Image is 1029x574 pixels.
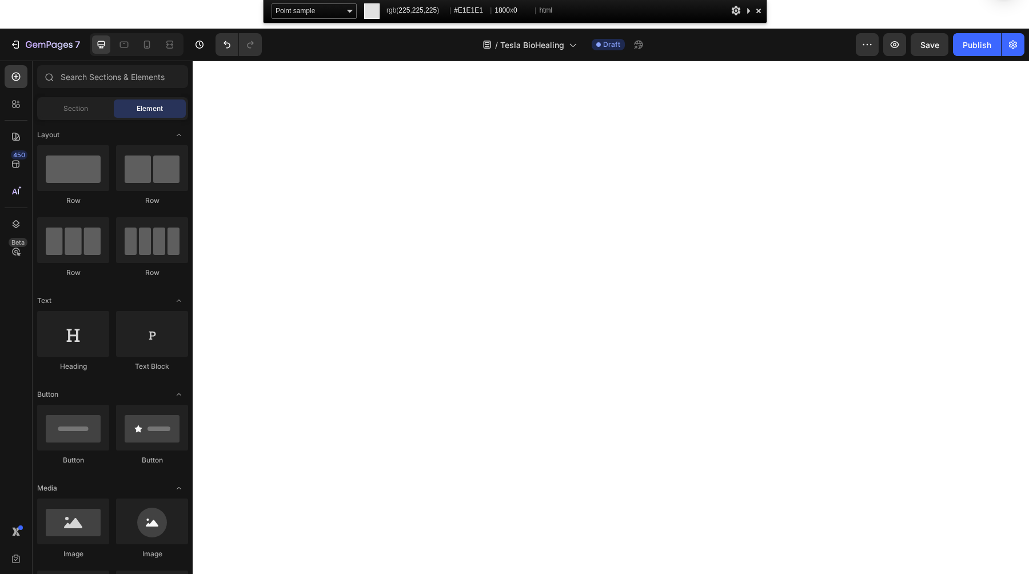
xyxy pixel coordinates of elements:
[953,33,1001,56] button: Publish
[5,33,85,56] button: 7
[490,6,492,14] span: |
[449,6,451,14] span: |
[37,455,109,465] div: Button
[170,126,188,144] span: Toggle open
[500,39,564,51] span: Tesla BioHealing
[37,549,109,559] div: Image
[116,268,188,278] div: Row
[170,385,188,404] span: Toggle open
[37,130,59,140] span: Layout
[137,103,163,114] span: Element
[37,268,109,278] div: Row
[37,389,58,400] span: Button
[9,238,27,247] div: Beta
[495,39,498,51] span: /
[920,40,939,50] span: Save
[170,479,188,497] span: Toggle open
[494,6,510,14] span: 1800
[116,455,188,465] div: Button
[37,483,57,493] span: Media
[535,6,536,14] span: |
[116,549,188,559] div: Image
[11,150,27,160] div: 450
[170,292,188,310] span: Toggle open
[386,3,446,18] span: rgb( , , )
[216,33,262,56] div: Undo/Redo
[37,65,188,88] input: Search Sections & Elements
[412,6,424,14] span: 225
[753,3,764,18] div: Close and Stop Picking
[116,361,188,372] div: Text Block
[539,3,552,18] span: html
[75,38,80,51] p: 7
[63,103,88,114] span: Section
[425,6,437,14] span: 225
[963,39,991,51] div: Publish
[398,6,410,14] span: 225
[603,39,620,50] span: Draft
[730,3,741,18] div: Options
[116,196,188,206] div: Row
[513,6,517,14] span: 0
[37,296,51,306] span: Text
[37,361,109,372] div: Heading
[744,3,753,18] div: Collapse This Panel
[494,3,532,18] span: x
[911,33,948,56] button: Save
[454,3,487,18] span: #E1E1E1
[37,196,109,206] div: Row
